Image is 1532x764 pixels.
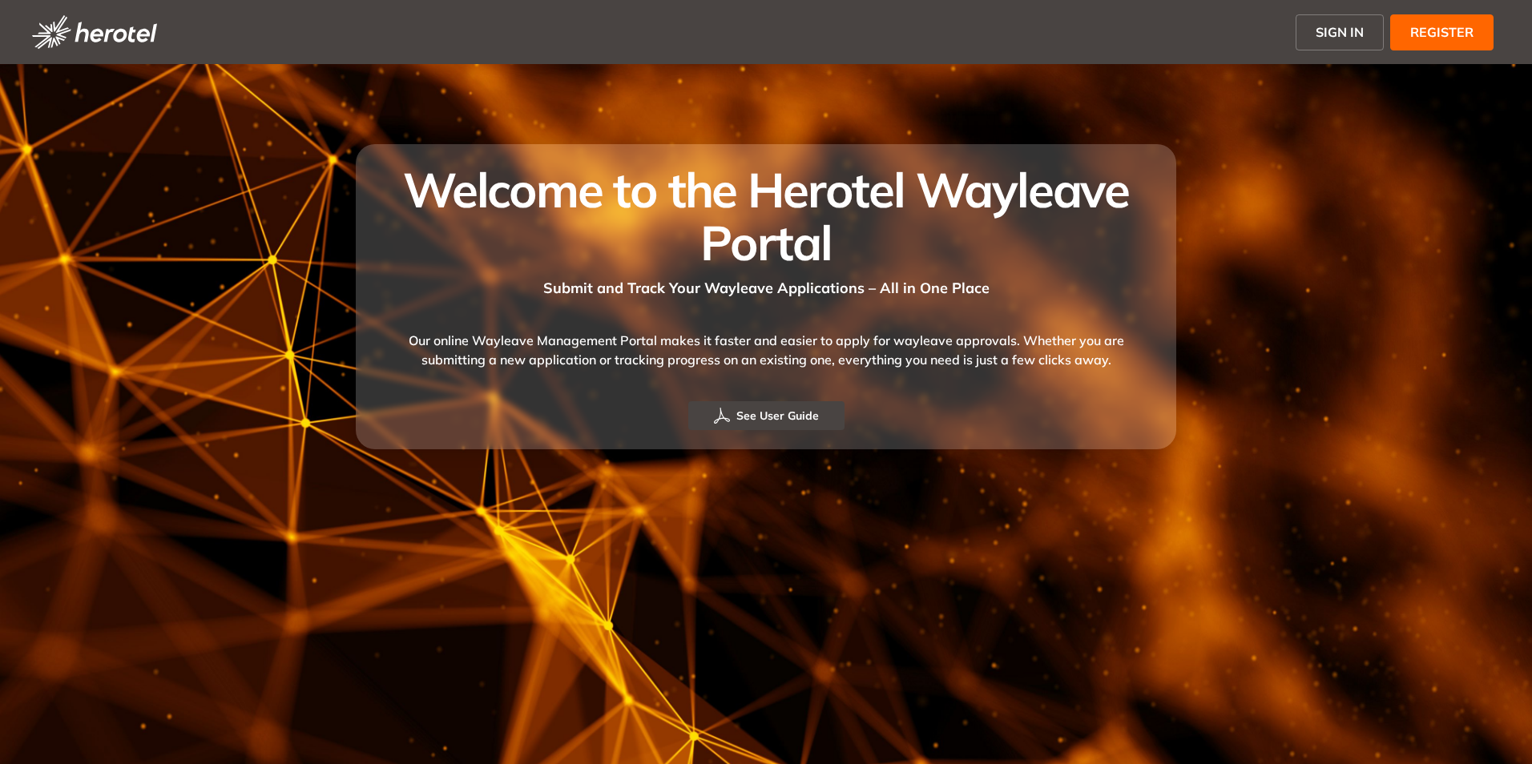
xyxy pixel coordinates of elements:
[1316,22,1364,42] span: SIGN IN
[1390,14,1494,50] button: REGISTER
[375,269,1157,299] div: Submit and Track Your Wayleave Applications – All in One Place
[688,401,845,430] button: See User Guide
[32,15,157,49] img: logo
[375,299,1157,401] div: Our online Wayleave Management Portal makes it faster and easier to apply for wayleave approvals....
[736,407,819,424] span: See User Guide
[1410,22,1474,42] span: REGISTER
[403,159,1129,272] span: Welcome to the Herotel Wayleave Portal
[1296,14,1384,50] button: SIGN IN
